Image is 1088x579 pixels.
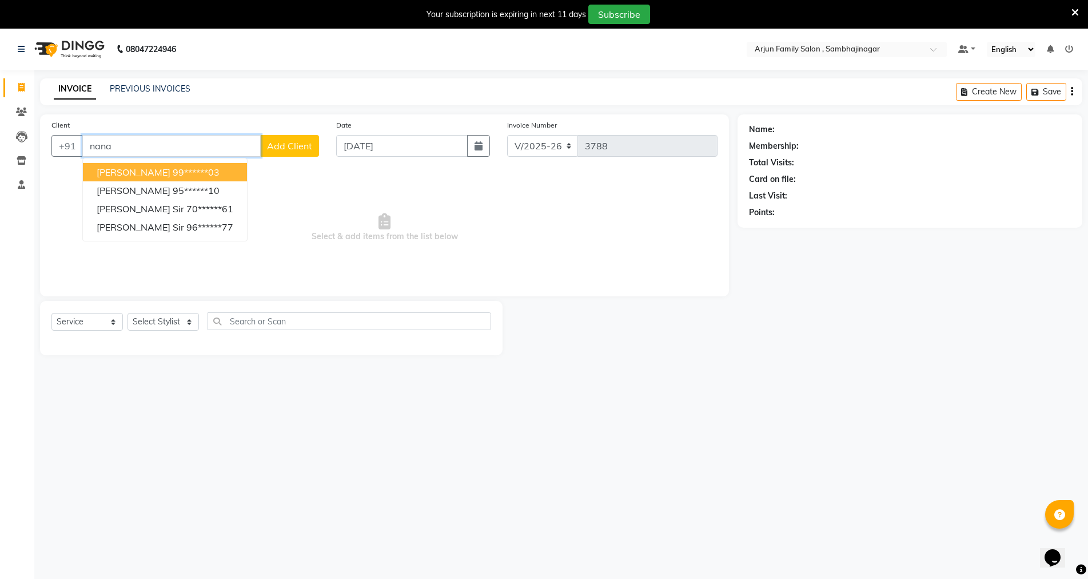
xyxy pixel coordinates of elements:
label: Date [336,120,352,130]
div: Card on file: [749,173,796,185]
button: Subscribe [588,5,650,24]
b: 08047224946 [126,33,176,65]
div: Total Visits: [749,157,794,169]
a: INVOICE [54,79,96,100]
button: +91 [51,135,83,157]
a: PREVIOUS INVOICES [110,84,190,94]
button: Create New [956,83,1022,101]
iframe: chat widget [1040,533,1077,568]
div: Your subscription is expiring in next 11 days [427,9,586,21]
div: Points: [749,207,775,219]
div: Membership: [749,140,799,152]
div: Last Visit: [749,190,787,202]
label: Client [51,120,70,130]
input: Search or Scan [208,312,491,330]
span: Add Client [267,140,312,152]
span: [PERSON_NAME] [97,166,170,178]
button: Save [1026,83,1066,101]
span: [PERSON_NAME] sir [97,203,184,215]
span: [PERSON_NAME] [97,185,170,196]
button: Add Client [260,135,319,157]
label: Invoice Number [507,120,557,130]
span: [PERSON_NAME] sir [97,221,184,233]
img: logo [29,33,107,65]
div: Name: [749,124,775,136]
input: Search by Name/Mobile/Email/Code [82,135,261,157]
span: Select & add items from the list below [51,170,718,285]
